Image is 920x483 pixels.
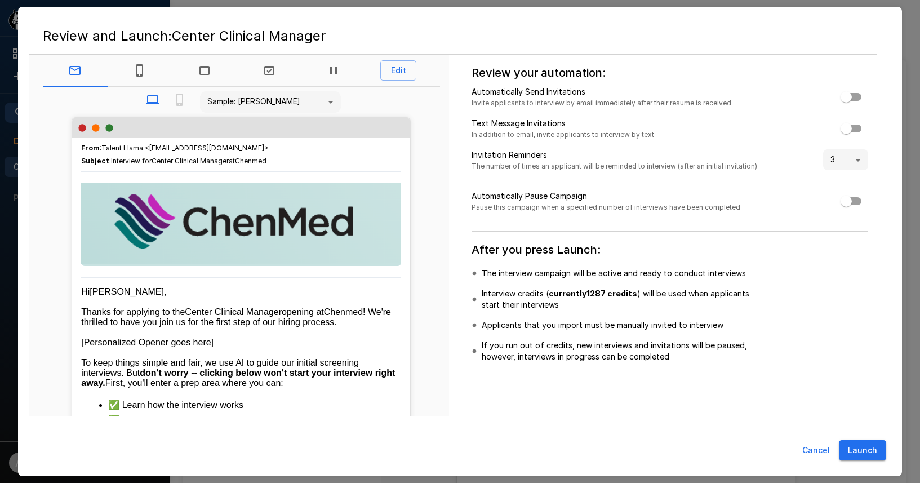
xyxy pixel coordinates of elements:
[324,307,363,317] span: Chenmed
[90,287,164,296] span: [PERSON_NAME]
[472,118,654,129] p: Text Message Invitations
[152,157,229,165] span: Center Clinical Manager
[327,64,340,77] svg: Paused
[472,202,740,213] span: Pause this campaign when a specified number of interviews have been completed
[81,183,401,264] img: Talent Llama
[133,64,146,77] svg: Text
[81,144,100,152] b: From
[380,60,416,81] button: Edit
[198,64,211,77] svg: Welcome
[472,190,740,202] p: Automatically Pause Campaign
[108,415,286,425] span: ✅ Review helpful tips about how to respond
[81,157,109,165] b: Subject
[263,64,276,77] svg: Complete
[185,307,282,317] span: Center Clinical Manager
[839,440,886,461] button: Launch
[482,288,753,311] p: Interview credits ( ) will be used when applicants start their interviews
[108,400,243,410] span: ✅ Learn how the interview works
[282,307,324,317] span: opening at
[549,289,637,298] b: currently 1287 credits
[472,129,654,140] span: In addition to email, invite applicants to interview by text
[29,18,891,54] h2: Review and Launch: Center Clinical Manager
[81,338,214,347] span: [Personalized Opener goes here]
[105,378,283,388] span: First, you'll enter a prep area where you can:
[81,143,269,154] span: : Talent Llama <[EMAIL_ADDRESS][DOMAIN_NAME]>
[472,149,757,161] p: Invitation Reminders
[482,320,723,331] p: Applicants that you import must be manually invited to interview
[823,149,868,171] div: 3
[81,156,266,167] span: :
[472,86,731,98] p: Automatically Send Invitations
[229,157,235,165] span: at
[472,241,869,259] h6: After you press Launch:
[81,368,397,388] strong: don't worry -- clicking below won't start your interview right away.
[111,157,152,165] span: Interview for
[68,64,82,77] svg: Email
[81,307,185,317] span: Thanks for applying to the
[472,161,757,172] span: The number of times an applicant will be reminded to interview (after an initial invitation)
[81,358,361,378] span: To keep things simple and fair, we use AI to guide our initial screening interviews. But
[482,340,753,362] p: If you run out of credits, new interviews and invitations will be paused, however, interviews in ...
[235,157,266,165] span: Chenmed
[81,307,393,327] span: ! We're thrilled to have you join us for the first step of our hiring process.
[81,287,90,296] span: Hi
[200,91,341,113] div: Sample: [PERSON_NAME]
[482,268,746,279] p: The interview campaign will be active and ready to conduct interviews
[798,440,834,461] button: Cancel
[164,287,166,296] span: ,
[472,64,869,82] h6: Review your automation:
[472,98,731,109] span: Invite applicants to interview by email immediately after their resume is received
